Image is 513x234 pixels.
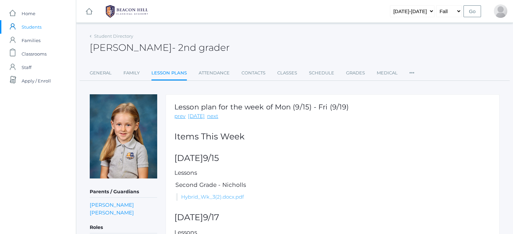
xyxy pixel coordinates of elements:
span: Classrooms [22,47,47,61]
div: Alison Little [494,4,507,18]
a: [PERSON_NAME] [90,209,134,216]
a: Schedule [309,66,334,80]
span: Students [22,20,41,34]
a: next [207,112,218,120]
span: Apply / Enroll [22,74,51,88]
span: 9/15 [203,153,219,163]
input: Go [463,5,481,17]
h2: [DATE] [174,154,491,163]
a: Hybrid_Wk_3(2).docx.pdf [181,194,244,200]
span: - 2nd grader [172,42,230,53]
h1: Lesson plan for the week of Mon (9/15) - Fri (9/19) [174,103,349,111]
img: BHCALogos-05-308ed15e86a5a0abce9b8dd61676a3503ac9727e845dece92d48e8588c001991.png [102,3,152,20]
span: Home [22,7,35,20]
a: Classes [277,66,297,80]
span: 9/17 [203,212,219,222]
h2: [DATE] [174,213,491,222]
a: Medical [377,66,398,80]
h2: [PERSON_NAME] [90,42,230,53]
a: Student Directory [94,33,133,39]
a: General [90,66,112,80]
h5: Parents / Guardians [90,186,157,198]
h5: Lessons [174,170,491,176]
img: Monique Little [90,94,157,178]
span: Families [22,34,40,47]
a: Attendance [199,66,230,80]
a: Lesson Plans [151,66,187,81]
h5: Second Grade - Nicholls [174,182,491,188]
h2: Items This Week [174,132,491,141]
a: Contacts [241,66,265,80]
a: Grades [346,66,365,80]
span: Staff [22,61,31,74]
a: prev [174,112,186,120]
a: Family [123,66,140,80]
a: [PERSON_NAME] [90,201,134,209]
h5: Roles [90,222,157,233]
a: [DATE] [188,112,205,120]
